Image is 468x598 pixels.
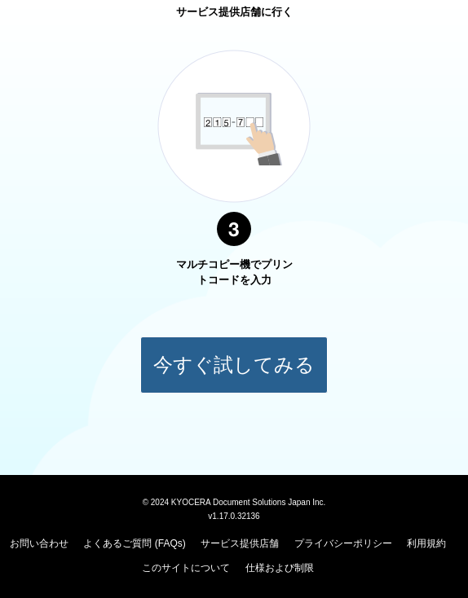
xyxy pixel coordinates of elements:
[294,538,392,549] a: プライバシーポリシー
[407,538,446,549] a: 利用規約
[143,496,326,507] span: © 2024 KYOCERA Document Solutions Japan Inc.
[208,511,259,521] span: v1.17.0.32136
[142,562,230,574] a: このサイトについて
[245,562,314,574] a: 仕様および制限
[10,538,68,549] a: お問い合わせ
[83,538,185,549] a: よくあるご質問 (FAQs)
[140,336,328,394] button: 今すぐ試してみる
[201,538,279,549] a: サービス提供店舗
[173,5,295,20] p: サービス提供店舗に行く
[173,257,295,288] p: マルチコピー機でプリントコードを入力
